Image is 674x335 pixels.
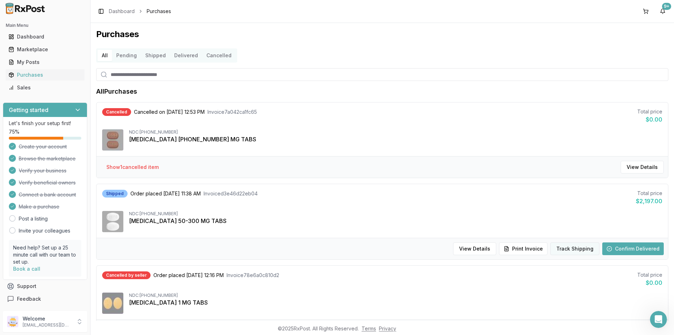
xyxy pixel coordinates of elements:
div: Ok , thanks [96,138,136,154]
img: Rexulti 1 MG TABS [102,293,123,314]
a: Terms [362,325,376,331]
div: NDC: [PHONE_NUMBER] [129,293,662,298]
span: Cancelled on [DATE] 12:53 PM [134,108,205,116]
div: I already contacted the pharmacy regarding your order for [MEDICAL_DATA]. This month has been cra... [11,52,110,121]
h2: Main Menu [6,23,84,28]
button: Emoji picker [22,231,28,237]
span: Feedback [17,295,41,302]
button: Purchases [3,69,87,81]
span: Verify your business [19,167,66,174]
span: Verify beneficial owners [19,179,76,186]
div: Shahid says… [6,138,136,162]
a: Post a listing [19,215,48,222]
button: Dashboard [3,31,87,42]
a: Purchases [6,69,84,81]
img: Dovato 50-300 MG TABS [102,211,123,232]
span: Order placed [DATE] 12:16 PM [153,272,224,279]
div: $0.00 [637,115,662,124]
div: Hello! [11,45,110,52]
button: Support [3,280,87,293]
div: Cancelled [102,108,131,116]
span: Invoice d3e46d22eb04 [204,190,258,197]
iframe: Intercom live chat [650,311,667,328]
button: 9+ [657,6,668,17]
div: NDC: [PHONE_NUMBER] [129,129,662,135]
div: Purchases [8,71,82,78]
button: All [98,50,112,61]
div: Close [124,3,137,16]
div: [MEDICAL_DATA] 1 MG TABS [129,298,662,307]
a: Marketplace [6,43,84,56]
button: Track Shipping [550,242,599,255]
div: Sales [8,84,82,91]
h1: Purchases [96,29,668,40]
button: go back [5,3,18,16]
div: Total price [636,190,662,197]
img: Biktarvy 50-200-25 MG TABS [102,129,123,151]
p: Active 14h ago [34,9,69,16]
div: $2,197.00 [636,197,662,205]
a: Dashboard [6,30,84,43]
div: Ok , thanks [102,142,130,149]
div: [MEDICAL_DATA] [PHONE_NUMBER] MG TABS [129,135,662,143]
button: Delivered [170,50,202,61]
span: Purchases [147,8,171,15]
button: Pending [112,50,141,61]
button: Feedback [3,293,87,305]
div: 9+ [662,3,671,10]
span: Make a purchase [19,203,59,210]
span: 75 % [9,128,19,135]
div: [MEDICAL_DATA] 50-300 MG TABS [129,217,662,225]
button: Print Invoice [499,242,547,255]
span: Order placed [DATE] 11:38 AM [130,190,201,197]
button: Confirm Delivered [602,242,664,255]
p: Need help? Set up a 25 minute call with our team to set up. [13,244,77,265]
p: Welcome [23,315,72,322]
button: Sales [3,82,87,93]
a: Privacy [379,325,396,331]
a: My Posts [6,56,84,69]
span: Invoice 78e6a0c810d2 [227,272,279,279]
div: NDC: [PHONE_NUMBER] [129,211,662,217]
button: View Details [453,242,496,255]
div: Marketplace [8,46,82,53]
div: My Posts [8,59,82,66]
button: View Details [621,161,664,174]
button: Home [111,3,124,16]
button: Marketplace [3,44,87,55]
h3: Getting started [9,106,48,114]
a: Invite your colleagues [19,227,70,234]
h1: [PERSON_NAME] [34,4,80,9]
div: $0.00 [637,278,662,287]
p: [EMAIL_ADDRESS][DOMAIN_NAME] [23,322,72,328]
button: Show1cancelled item [101,161,164,174]
button: Send a message… [121,229,133,240]
img: Profile image for Manuel [20,4,31,15]
span: Create your account [19,143,67,150]
p: Let's finish your setup first! [9,120,81,127]
span: Connect a bank account [19,191,76,198]
div: Shipped [102,190,128,198]
button: My Posts [3,57,87,68]
img: User avatar [7,316,18,327]
a: Dashboard [109,8,135,15]
div: Manuel says… [6,41,136,138]
button: Upload attachment [11,231,17,237]
div: Hello!I already contacted the pharmacy regarding your order for [MEDICAL_DATA]. This month has be... [6,41,116,125]
div: Total price [637,271,662,278]
div: Dashboard [8,33,82,40]
button: Shipped [141,50,170,61]
span: Browse the marketplace [19,155,76,162]
span: Invoice 7a042ca1fc65 [207,108,257,116]
h1: All Purchases [96,87,137,96]
div: Cancelled by seller [102,271,151,279]
button: Cancelled [202,50,236,61]
a: Book a call [13,266,40,272]
nav: breadcrumb [109,8,171,15]
div: [PERSON_NAME] • 20h ago [11,127,70,131]
a: Sales [6,81,84,94]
